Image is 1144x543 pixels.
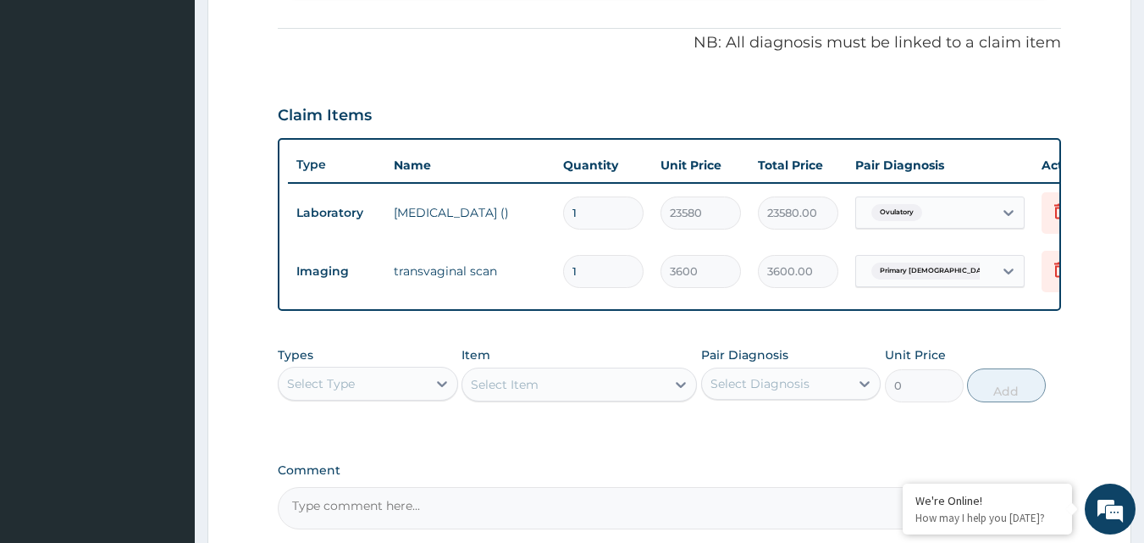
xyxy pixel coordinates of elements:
img: d_794563401_company_1708531726252_794563401 [31,85,69,127]
span: Primary [DEMOGRAPHIC_DATA][MEDICAL_DATA] [871,263,1064,280]
p: How may I help you today? [915,511,1059,525]
label: Unit Price [885,346,946,363]
label: Item [461,346,490,363]
button: Add [967,368,1046,402]
th: Actions [1033,148,1118,182]
td: [MEDICAL_DATA] () [385,196,555,230]
label: Types [278,348,313,363]
label: Pair Diagnosis [701,346,788,363]
td: Laboratory [288,197,385,229]
h3: Claim Items [278,107,372,125]
th: Total Price [749,148,847,182]
div: Chat with us now [88,95,285,117]
div: We're Online! [915,493,1059,508]
label: Comment [278,463,1062,478]
div: Select Diagnosis [710,375,810,392]
th: Pair Diagnosis [847,148,1033,182]
td: Imaging [288,256,385,287]
div: Select Type [287,375,355,392]
th: Type [288,149,385,180]
th: Quantity [555,148,652,182]
span: We're online! [98,163,234,335]
div: Minimize live chat window [278,8,318,49]
span: Ovulatory [871,204,922,221]
th: Name [385,148,555,182]
textarea: Type your message and hit 'Enter' [8,363,323,422]
th: Unit Price [652,148,749,182]
td: transvaginal scan [385,254,555,288]
p: NB: All diagnosis must be linked to a claim item [278,32,1062,54]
